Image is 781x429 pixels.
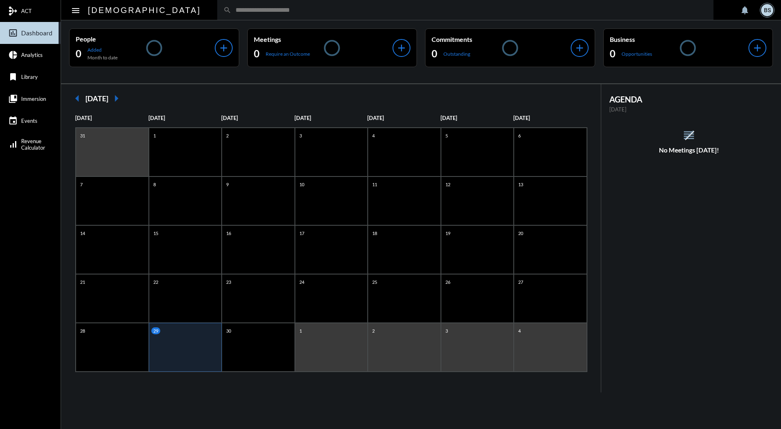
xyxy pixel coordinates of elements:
p: 8 [151,181,158,188]
mat-icon: notifications [740,5,750,15]
p: [DATE] [441,115,514,121]
span: Analytics [21,52,43,58]
p: [DATE] [148,115,222,121]
p: 4 [516,327,523,334]
p: 1 [297,327,304,334]
mat-icon: arrow_right [108,90,124,107]
span: Revenue Calculator [21,138,45,151]
p: 20 [516,230,525,237]
p: 16 [224,230,233,237]
p: 7 [78,181,85,188]
p: 10 [297,181,306,188]
p: 3 [297,132,304,139]
p: 11 [370,181,379,188]
p: [DATE] [221,115,295,121]
p: 2 [224,132,231,139]
p: 9 [224,181,231,188]
p: 14 [78,230,87,237]
mat-icon: bookmark [8,72,18,82]
mat-icon: Side nav toggle icon [71,6,81,15]
mat-icon: signal_cellular_alt [8,139,18,149]
h2: [DEMOGRAPHIC_DATA] [88,4,201,17]
p: [DATE] [513,115,587,121]
div: BS [761,4,773,16]
p: 4 [370,132,377,139]
mat-icon: event [8,116,18,126]
p: 26 [443,279,452,285]
h2: [DATE] [85,94,108,103]
p: 27 [516,279,525,285]
p: 12 [443,181,452,188]
p: 2 [370,327,377,334]
span: ACT [21,8,32,14]
p: 23 [224,279,233,285]
mat-icon: insert_chart_outlined [8,28,18,38]
p: [DATE] [367,115,441,121]
p: 22 [151,279,160,285]
p: 28 [78,327,87,334]
p: 19 [443,230,452,237]
p: 31 [78,132,87,139]
mat-icon: search [223,6,231,14]
p: 25 [370,279,379,285]
p: 13 [516,181,525,188]
p: 5 [443,132,450,139]
button: Toggle sidenav [68,2,84,18]
p: 15 [151,230,160,237]
mat-icon: mediation [8,6,18,16]
p: 24 [297,279,306,285]
p: [DATE] [75,115,148,121]
p: [DATE] [609,106,769,113]
h2: AGENDA [609,94,769,104]
span: Immersion [21,96,46,102]
mat-icon: pie_chart [8,50,18,60]
h5: No Meetings [DATE]! [601,146,777,154]
p: [DATE] [295,115,368,121]
mat-icon: arrow_left [69,90,85,107]
p: 1 [151,132,158,139]
p: 6 [516,132,523,139]
span: Events [21,118,37,124]
span: Library [21,74,38,80]
p: 21 [78,279,87,285]
p: 18 [370,230,379,237]
mat-icon: collections_bookmark [8,94,18,104]
p: 3 [443,327,450,334]
span: Dashboard [21,29,52,37]
mat-icon: reorder [682,128,696,142]
p: 17 [297,230,306,237]
p: 30 [224,327,233,334]
p: 29 [151,327,160,334]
